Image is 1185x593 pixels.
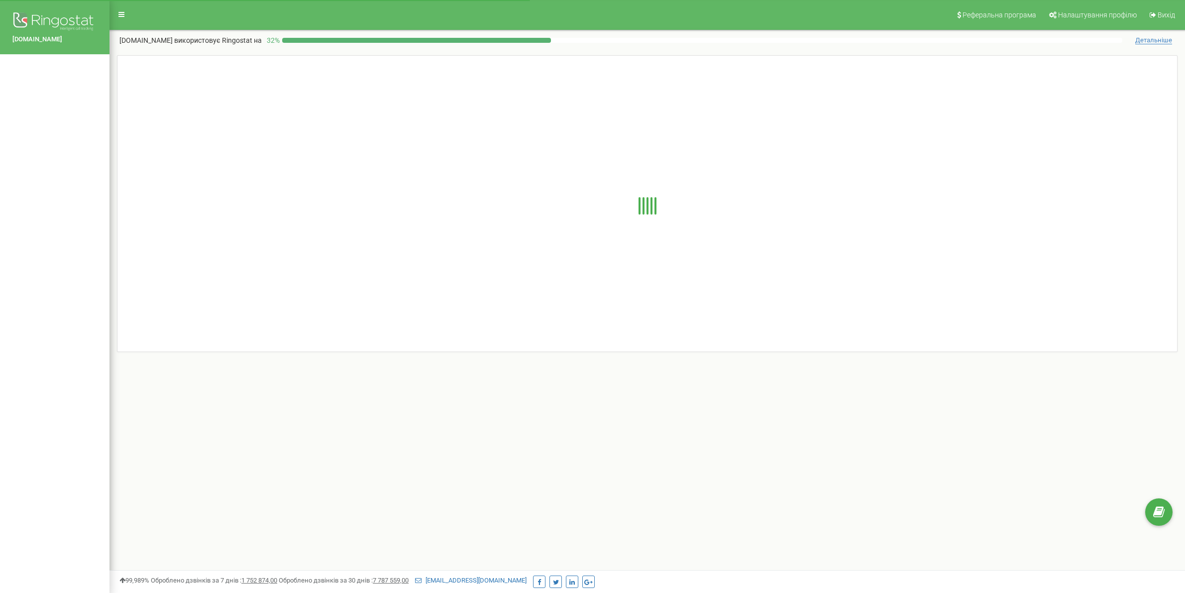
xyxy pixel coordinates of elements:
span: Реферальна програма [963,11,1036,19]
span: 99,989% [119,577,149,584]
img: Ringostat logo [12,10,97,35]
u: 7 787 559,00 [373,577,409,584]
span: Оброблено дзвінків за 7 днів : [151,577,277,584]
span: Оброблено дзвінків за 30 днів : [279,577,409,584]
span: Детальніше [1135,36,1172,44]
span: Налаштування профілю [1058,11,1137,19]
p: [DOMAIN_NAME] [119,35,262,45]
a: [DOMAIN_NAME] [12,35,97,44]
a: [EMAIL_ADDRESS][DOMAIN_NAME] [415,577,527,584]
span: використовує Ringostat на [174,36,262,44]
p: 32 % [262,35,282,45]
span: Вихід [1158,11,1175,19]
u: 1 752 874,00 [241,577,277,584]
